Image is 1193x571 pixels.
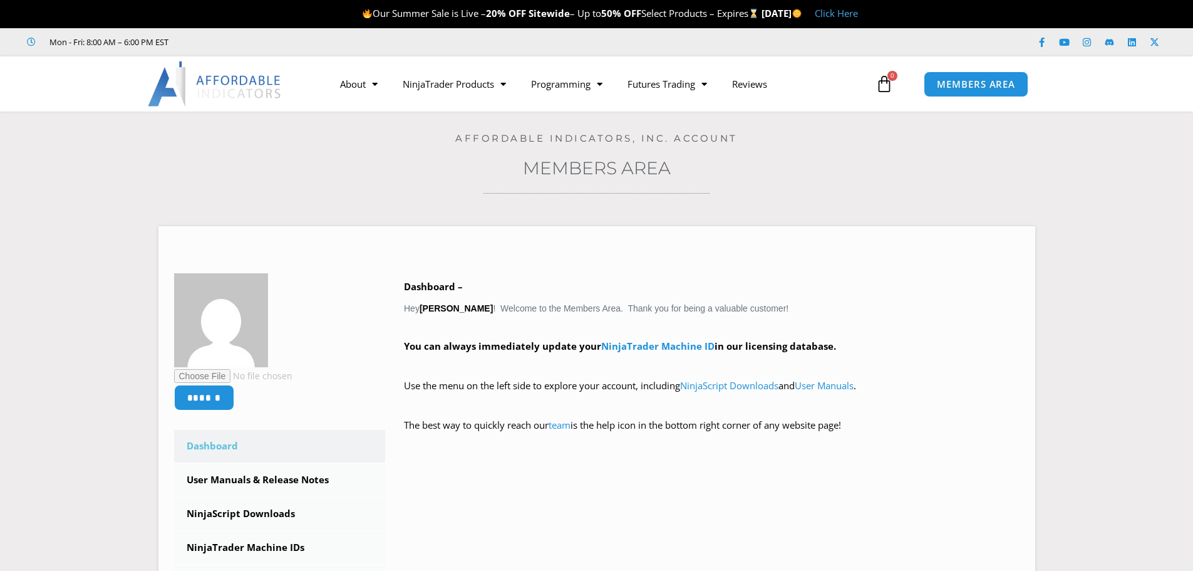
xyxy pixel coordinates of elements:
a: team [549,419,571,431]
a: NinjaScript Downloads [680,379,778,392]
strong: [DATE] [762,7,802,19]
a: NinjaTrader Products [390,70,519,98]
img: ⌛ [749,9,758,18]
strong: 20% OFF [486,7,526,19]
span: Mon - Fri: 8:00 AM – 6:00 PM EST [46,34,168,50]
span: 0 [887,71,897,81]
a: NinjaTrader Machine IDs [174,532,386,564]
a: Programming [519,70,615,98]
span: MEMBERS AREA [937,80,1015,89]
a: About [328,70,390,98]
b: Dashboard – [404,280,463,293]
a: Reviews [720,70,780,98]
a: MEMBERS AREA [924,71,1028,97]
a: NinjaScript Downloads [174,498,386,530]
strong: 50% OFF [601,7,641,19]
strong: [PERSON_NAME] [420,303,493,313]
a: Futures Trading [615,70,720,98]
a: User Manuals [795,379,854,392]
a: User Manuals & Release Notes [174,464,386,496]
a: Dashboard [174,430,386,463]
img: 🌞 [792,9,802,18]
div: Hey ! Welcome to the Members Area. Thank you for being a valuable customer! [404,278,1020,452]
strong: You can always immediately update your in our licensing database. [404,340,836,352]
a: NinjaTrader Machine ID [601,340,715,352]
a: Click Here [815,7,858,19]
img: 10ea1c3763129aaff90338682e5baed1559f98caed7f2b70d77d666e8675bdf1 [174,273,268,367]
nav: Menu [328,70,872,98]
span: Our Summer Sale is Live – – Up to Select Products – Expires [362,7,762,19]
a: Members Area [523,157,671,179]
a: 0 [857,66,912,102]
iframe: Customer reviews powered by Trustpilot [186,36,374,48]
strong: Sitewide [529,7,570,19]
p: Use the menu on the left side to explore your account, including and . [404,377,1020,412]
a: Affordable Indicators, Inc. Account [455,132,738,144]
img: LogoAI | Affordable Indicators – NinjaTrader [148,61,282,107]
p: The best way to quickly reach our is the help icon in the bottom right corner of any website page! [404,417,1020,452]
img: 🔥 [363,9,372,18]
